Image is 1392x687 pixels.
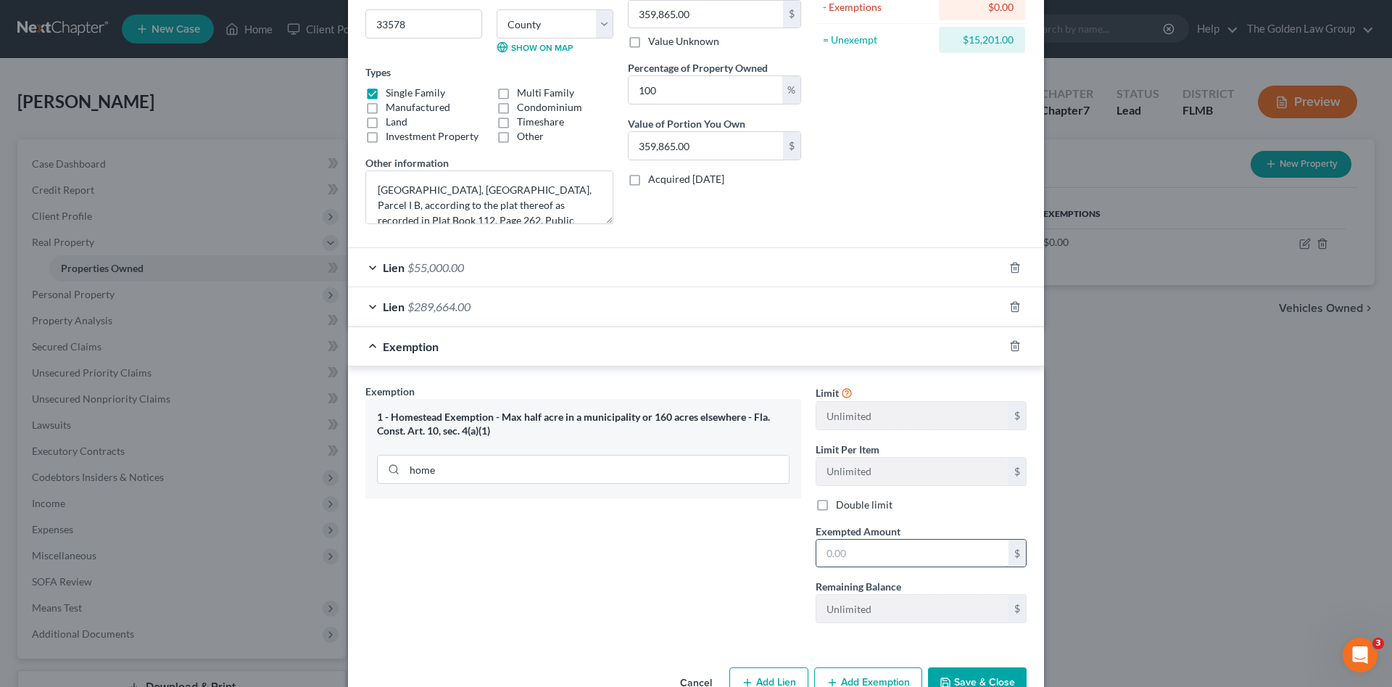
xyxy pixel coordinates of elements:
[365,385,415,398] span: Exemption
[405,456,789,483] input: Search exemption rules...
[816,387,839,399] span: Limit
[517,115,564,129] label: Timeshare
[648,172,724,186] label: Acquired [DATE]
[517,86,574,100] label: Multi Family
[816,540,1008,567] input: 0.00
[407,260,464,274] span: $55,000.00
[836,498,892,512] label: Double limit
[782,76,800,104] div: %
[950,33,1014,47] div: $15,201.00
[816,525,900,538] span: Exempted Amount
[628,60,768,75] label: Percentage of Property Owned
[783,132,800,160] div: $
[648,34,719,49] label: Value Unknown
[383,300,405,313] span: Lien
[816,442,879,457] label: Limit Per Item
[823,33,932,47] div: = Unexempt
[365,65,391,80] label: Types
[816,458,1008,485] input: --
[816,579,901,594] label: Remaining Balance
[365,155,449,170] label: Other information
[383,260,405,274] span: Lien
[1008,458,1026,485] div: $
[816,402,1008,429] input: --
[497,41,573,53] a: Show on Map
[383,340,439,353] span: Exemption
[629,132,783,160] input: 0.00
[386,86,445,100] label: Single Family
[377,411,790,437] div: 1 - Homestead Exemption - Max half acre in a municipality or 160 acres elsewhere - Fla. Const. Ar...
[628,116,745,131] label: Value of Portion You Own
[1008,540,1026,567] div: $
[386,115,407,129] label: Land
[386,129,478,144] label: Investment Property
[1343,638,1377,672] iframe: Intercom live chat
[1008,595,1026,622] div: $
[1372,638,1384,649] span: 3
[629,1,783,28] input: 0.00
[517,100,582,115] label: Condominium
[629,76,782,104] input: 0.00
[1008,402,1026,429] div: $
[816,595,1008,622] input: --
[407,300,471,313] span: $289,664.00
[386,100,450,115] label: Manufactured
[783,1,800,28] div: $
[517,129,544,144] label: Other
[365,9,482,38] input: Enter zip...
